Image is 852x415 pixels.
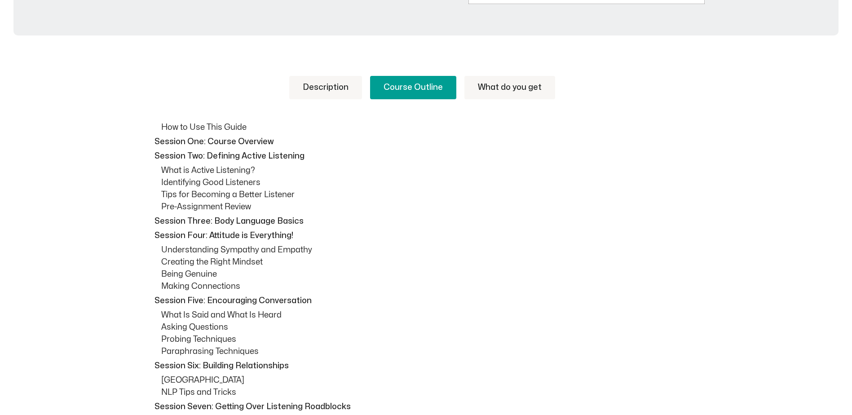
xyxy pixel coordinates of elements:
[155,150,702,162] p: Session Two: Defining Active Listening
[161,244,705,256] p: Understanding Sympathy and Empathy
[161,164,705,177] p: What is Active Listening?
[370,76,456,99] a: Course Outline
[161,177,705,189] p: Identifying Good Listeners
[161,256,705,268] p: Creating the Right Mindset
[161,333,705,345] p: Probing Techniques
[161,189,705,201] p: Tips for Becoming a Better Listener
[161,345,705,358] p: Paraphrasing Techniques
[155,360,702,372] p: Session Six: Building Relationships
[155,230,702,242] p: Session Four: Attitude is Everything!
[161,201,705,213] p: Pre-Assignment Review
[464,76,555,99] a: What do you get
[161,280,705,292] p: Making Connections
[289,76,362,99] a: Description
[161,321,705,333] p: Asking Questions
[161,268,705,280] p: Being Genuine
[161,309,705,321] p: What Is Said and What Is Heard
[161,121,705,133] p: How to Use This Guide
[155,215,702,227] p: Session Three: Body Language Basics
[155,136,702,148] p: Session One: Course Overview
[155,401,702,413] p: Session Seven: Getting Over Listening Roadblocks
[161,386,705,398] p: NLP Tips and Tricks
[155,295,702,307] p: Session Five: Encouraging Conversation
[161,374,705,386] p: [GEOGRAPHIC_DATA]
